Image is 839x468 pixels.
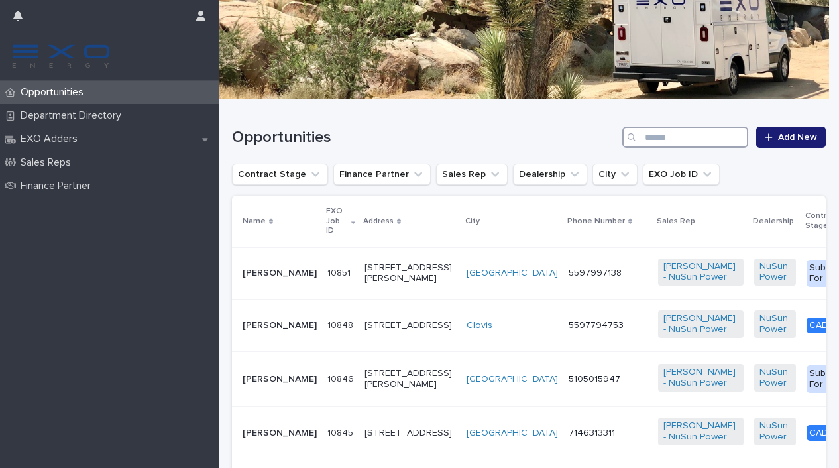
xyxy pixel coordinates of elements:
button: City [592,164,638,185]
a: NuSun Power [759,261,791,284]
button: Sales Rep [436,164,508,185]
p: EXO Adders [15,133,88,145]
p: 10851 [327,265,353,279]
p: [PERSON_NAME] [243,268,317,279]
a: NuSun Power [759,420,791,443]
a: 5597997138 [569,268,622,278]
p: 10845 [327,425,356,439]
a: NuSun Power [759,313,791,335]
a: [GEOGRAPHIC_DATA] [467,374,558,385]
div: CAD [807,318,831,334]
p: Phone Number [567,214,625,229]
p: [STREET_ADDRESS] [364,320,456,331]
input: Search [622,127,748,148]
button: Finance Partner [333,164,431,185]
p: Dealership [753,214,794,229]
p: [STREET_ADDRESS][PERSON_NAME] [364,263,456,285]
a: [PERSON_NAME] - NuSun Power [663,420,738,443]
button: EXO Job ID [643,164,720,185]
a: Add New [756,127,826,148]
p: Sales Reps [15,156,82,169]
a: NuSun Power [759,367,791,389]
p: Department Directory [15,109,132,122]
a: Clovis [467,320,492,331]
h1: Opportunities [232,128,617,147]
p: Opportunities [15,86,94,99]
p: [PERSON_NAME] [243,428,317,439]
p: [STREET_ADDRESS] [364,428,456,439]
p: [PERSON_NAME] [243,320,317,331]
img: FKS5r6ZBThi8E5hshIGi [11,43,111,70]
a: 7146313311 [569,428,615,438]
p: 10846 [327,371,357,385]
button: Contract Stage [232,164,328,185]
p: Sales Rep [657,214,695,229]
a: [PERSON_NAME] - NuSun Power [663,261,738,284]
a: [GEOGRAPHIC_DATA] [467,428,558,439]
a: [PERSON_NAME] - NuSun Power [663,313,738,335]
p: Name [243,214,266,229]
p: 10848 [327,318,356,331]
p: Finance Partner [15,180,101,192]
p: [STREET_ADDRESS][PERSON_NAME] [364,368,456,390]
a: 5105015947 [569,375,620,384]
span: Add New [778,133,817,142]
button: Dealership [513,164,587,185]
p: EXO Job ID [326,204,348,238]
div: CAD [807,425,831,441]
a: [PERSON_NAME] - NuSun Power [663,367,738,389]
a: 5597794753 [569,321,624,330]
p: Address [363,214,394,229]
p: [PERSON_NAME] [243,374,317,385]
p: City [465,214,480,229]
a: [GEOGRAPHIC_DATA] [467,268,558,279]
